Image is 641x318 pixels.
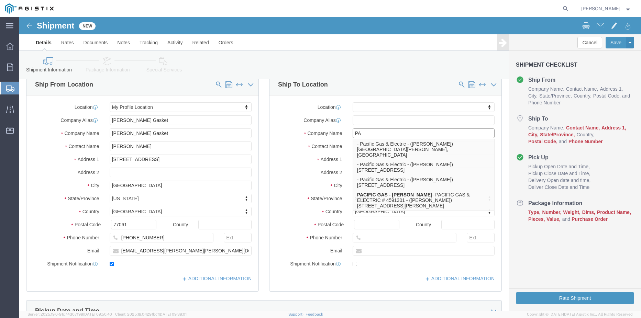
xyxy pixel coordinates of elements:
a: Support [288,312,306,316]
button: [PERSON_NAME] [581,4,632,13]
span: Copyright © [DATE]-[DATE] Agistix Inc., All Rights Reserved [527,311,633,317]
span: Server: 2025.19.0-91c74307f99 [27,312,112,316]
span: Fidelyn Edens [581,5,620,12]
img: logo [5,3,54,14]
span: [DATE] 09:50:40 [83,312,112,316]
span: Client: 2025.19.0-129fbcf [115,312,187,316]
span: [DATE] 09:39:01 [159,312,187,316]
iframe: FS Legacy Container [19,17,641,311]
a: Feedback [306,312,323,316]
